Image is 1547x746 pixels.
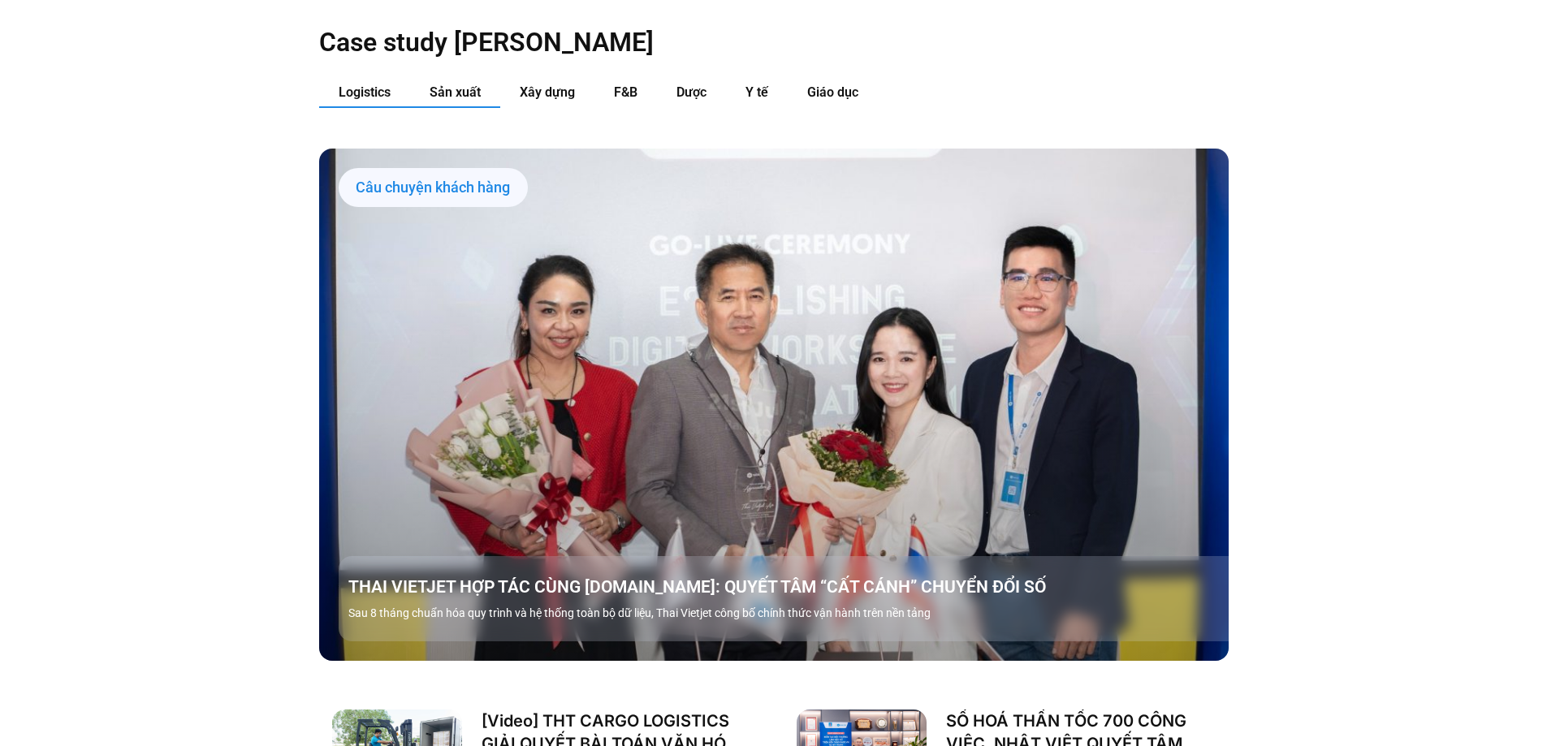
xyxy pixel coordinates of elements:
span: F&B [614,84,637,100]
p: Sau 8 tháng chuẩn hóa quy trình và hệ thống toàn bộ dữ liệu, Thai Vietjet công bố chính thức vận ... [348,605,1238,622]
span: Y tế [745,84,768,100]
a: THAI VIETJET HỢP TÁC CÙNG [DOMAIN_NAME]: QUYẾT TÂM “CẤT CÁNH” CHUYỂN ĐỔI SỐ [348,576,1238,598]
span: Logistics [339,84,391,100]
span: Giáo dục [807,84,858,100]
div: Câu chuyện khách hàng [339,168,528,207]
span: Sản xuất [430,84,481,100]
h2: Case study [PERSON_NAME] [319,26,1229,58]
span: Dược [676,84,707,100]
span: Xây dựng [520,84,575,100]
